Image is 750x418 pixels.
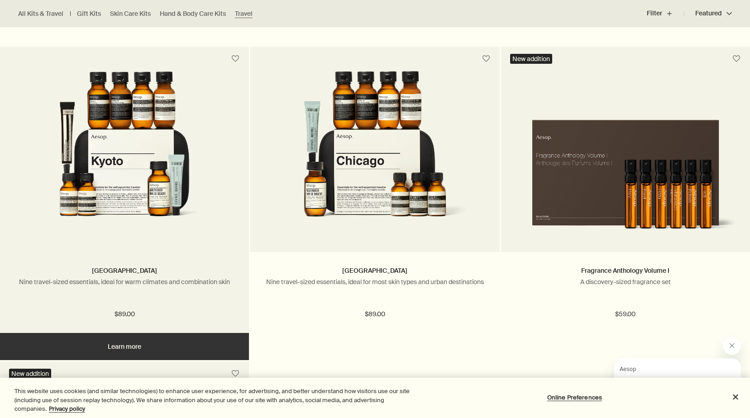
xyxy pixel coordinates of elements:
a: [GEOGRAPHIC_DATA] [342,266,407,275]
p: A discovery-sized fragrance set [515,278,736,286]
a: Gift Kits [77,9,101,18]
p: Nine travel-sized essentials, ideal for warm climates and combination skin [14,278,235,286]
iframe: Close message from Aesop [723,337,741,355]
img: Six small vials of fragrance housed in a paper pulp carton with a decorative sleeve. [515,104,736,238]
a: Travel [235,9,253,18]
a: Skin Care Kits [110,9,151,18]
button: Featured [684,3,732,24]
a: More information about your privacy, opens in a new tab [49,405,85,413]
a: Fragrance Anthology Volume I [581,266,669,275]
span: $89.00 [365,309,385,320]
button: Close [726,387,745,407]
p: Nine travel-sized essentials, ideal for most skin types and urban destinations [264,278,486,286]
iframe: Message from Aesop [614,358,741,409]
button: Filter [647,3,684,24]
div: New addition [510,54,552,64]
img: Nine travel-sized products with a re-usable zip-up case. [279,71,471,238]
a: Six small vials of fragrance housed in a paper pulp carton with a decorative sleeve. [501,71,750,252]
button: Save to cabinet [478,51,494,67]
img: Nine travel-sized products with a re-usable zip-up case. [29,71,220,238]
div: This website uses cookies (and similar technologies) to enhance user experience, for advertising,... [14,387,412,413]
button: Online Preferences, Opens the preference center dialog [546,388,603,406]
span: $89.00 [115,309,135,320]
span: $59.00 [615,309,635,320]
button: Save to cabinet [227,366,244,382]
a: All Kits & Travel [18,9,63,18]
div: Aesop says "Our consultants are available now to offer personalised product advice.". Open messag... [592,337,741,409]
button: Save to cabinet [728,51,745,67]
button: Save to cabinet [227,51,244,67]
div: New addition [9,369,51,379]
a: Nine travel-sized products with a re-usable zip-up case. [250,71,499,252]
a: Hand & Body Care Kits [160,9,226,18]
a: [GEOGRAPHIC_DATA] [92,266,157,275]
